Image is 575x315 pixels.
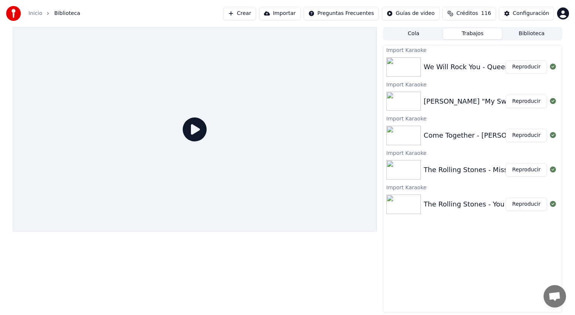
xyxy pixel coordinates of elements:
a: Inicio [28,10,42,17]
button: Preguntas Frecuentes [304,7,379,20]
button: Guías de video [382,7,439,20]
div: Import Karaoke [383,114,562,123]
a: Chat abierto [544,285,566,308]
button: Cola [384,28,443,39]
div: Import Karaoke [383,45,562,54]
button: Importar [259,7,301,20]
button: Biblioteca [502,28,561,39]
button: Reproducir [506,60,547,74]
button: Reproducir [506,198,547,211]
span: Biblioteca [54,10,80,17]
div: [PERSON_NAME] "My Sweet Lord" 1970 [424,96,557,107]
button: Reproducir [506,163,547,177]
button: Trabajos [443,28,502,39]
button: Créditos116 [442,7,496,20]
button: Configuración [499,7,554,20]
span: Créditos [456,10,478,17]
nav: breadcrumb [28,10,80,17]
img: youka [6,6,21,21]
button: Crear [223,7,256,20]
button: Reproducir [506,95,547,108]
div: Import Karaoke [383,148,562,157]
div: Configuración [513,10,549,17]
button: Reproducir [506,129,547,142]
div: Import Karaoke [383,183,562,192]
span: 116 [481,10,491,17]
div: Import Karaoke [383,80,562,89]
